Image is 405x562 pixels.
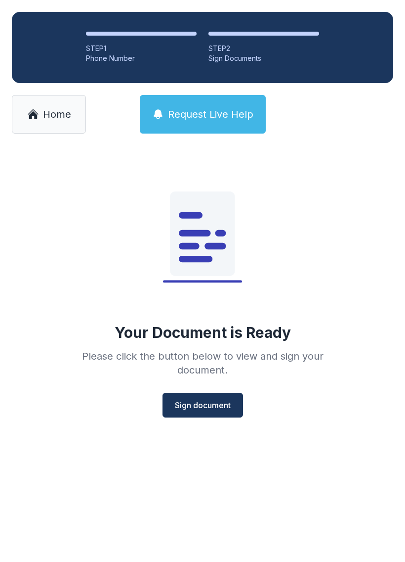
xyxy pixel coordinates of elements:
[43,107,71,121] span: Home
[208,44,319,53] div: STEP 2
[208,53,319,63] div: Sign Documents
[175,399,231,411] span: Sign document
[86,44,197,53] div: STEP 1
[60,349,345,377] div: Please click the button below to view and sign your document.
[86,53,197,63] div: Phone Number
[115,324,291,341] div: Your Document is Ready
[168,107,253,121] span: Request Live Help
